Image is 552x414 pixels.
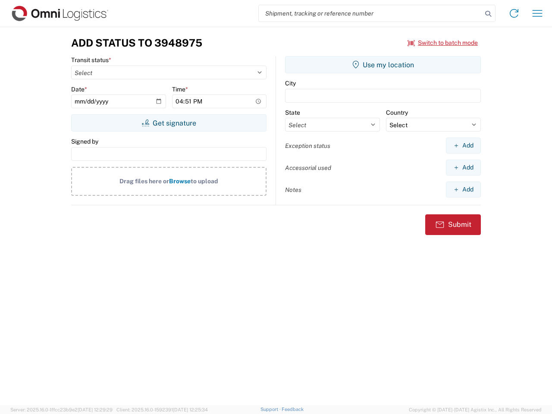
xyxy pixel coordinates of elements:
[71,138,98,145] label: Signed by
[285,164,331,172] label: Accessorial used
[285,109,300,116] label: State
[446,138,481,154] button: Add
[169,178,191,185] span: Browse
[285,186,301,194] label: Notes
[71,85,87,93] label: Date
[285,56,481,73] button: Use my location
[191,178,218,185] span: to upload
[425,214,481,235] button: Submit
[409,406,542,414] span: Copyright © [DATE]-[DATE] Agistix Inc., All Rights Reserved
[260,407,282,412] a: Support
[282,407,304,412] a: Feedback
[71,114,267,132] button: Get signature
[446,182,481,198] button: Add
[386,109,408,116] label: Country
[78,407,113,412] span: [DATE] 12:29:29
[285,142,330,150] label: Exception status
[446,160,481,176] button: Add
[119,178,169,185] span: Drag files here or
[285,79,296,87] label: City
[408,36,478,50] button: Switch to batch mode
[259,5,482,22] input: Shipment, tracking or reference number
[173,407,208,412] span: [DATE] 12:25:34
[172,85,188,93] label: Time
[116,407,208,412] span: Client: 2025.16.0-1592391
[71,56,111,64] label: Transit status
[10,407,113,412] span: Server: 2025.16.0-1ffcc23b9e2
[71,37,202,49] h3: Add Status to 3948975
